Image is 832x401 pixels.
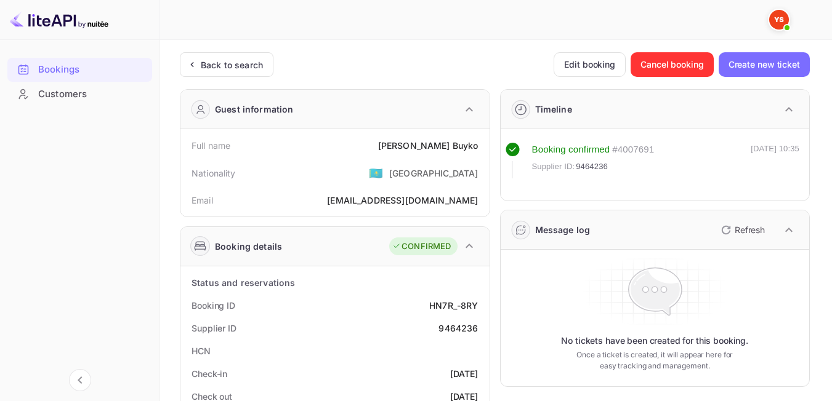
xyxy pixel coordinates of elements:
[201,58,263,71] div: Back to search
[10,10,108,30] img: LiteAPI logo
[192,139,230,152] div: Full name
[7,58,152,81] a: Bookings
[7,58,152,82] div: Bookings
[450,367,479,380] div: [DATE]
[573,349,737,371] p: Once a ticket is created, it will appear here for easy tracking and management.
[38,87,146,101] div: Customers
[714,220,770,240] button: Refresh
[192,194,213,207] div: Email
[719,52,810,77] button: Create new ticket
[429,299,478,312] div: HN7R_-8RY
[327,194,478,207] div: [EMAIL_ADDRESS][DOMAIN_NAME]
[215,240,282,253] div: Booking details
[7,82,152,106] div: Customers
[389,167,479,180] div: [GEOGRAPHIC_DATA]
[532,161,575,173] span: Supplier ID:
[561,335,748,347] p: No tickets have been created for this booking.
[192,367,227,380] div: Check-in
[631,52,714,77] button: Cancel booking
[7,82,152,105] a: Customers
[192,344,211,357] div: HCN
[535,103,572,116] div: Timeline
[769,10,789,30] img: Yandex Support
[192,322,236,335] div: Supplier ID
[392,240,451,253] div: CONFIRMED
[438,322,478,335] div: 9464236
[378,139,479,152] div: [PERSON_NAME] Buyko
[215,103,294,116] div: Guest information
[192,299,235,312] div: Booking ID
[576,161,608,173] span: 9464236
[69,369,91,391] button: Collapse navigation
[735,223,765,236] p: Refresh
[532,143,610,157] div: Booking confirmed
[554,52,626,77] button: Edit booking
[751,143,799,178] div: [DATE] 10:35
[612,143,654,157] div: # 4007691
[192,167,236,180] div: Nationality
[535,223,591,236] div: Message log
[38,63,146,77] div: Bookings
[369,162,383,184] span: United States
[192,276,295,289] div: Status and reservations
